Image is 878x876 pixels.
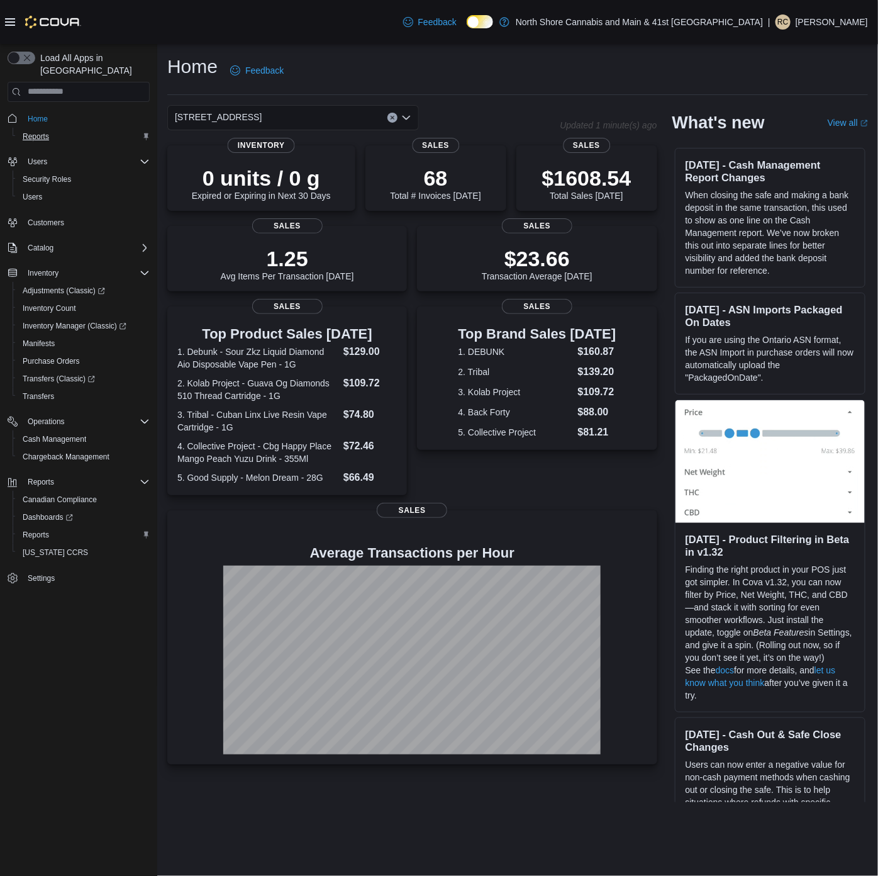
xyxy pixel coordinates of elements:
button: Operations [23,414,70,429]
span: Cash Management [18,432,150,447]
h3: [DATE] - Cash Out & Safe Close Changes [686,728,855,753]
dd: $139.20 [578,364,616,379]
button: Purchase Orders [13,352,155,370]
a: Feedback [398,9,462,35]
dt: 4. Collective Project - Cbg Happy Place Mango Peach Yuzu Drink - 355Ml [177,440,338,465]
span: RC [777,14,788,30]
h3: Top Product Sales [DATE] [177,327,397,342]
input: Dark Mode [467,15,493,28]
span: Inventory Manager (Classic) [23,321,126,331]
dt: 2. Kolab Project - Guava Og Diamonds 510 Thread Cartridge - 1G [177,377,338,402]
span: Adjustments (Classic) [18,283,150,298]
dd: $160.87 [578,344,616,359]
span: Dashboards [18,510,150,525]
h3: Top Brand Sales [DATE] [458,327,616,342]
a: Users [18,189,47,205]
h4: Average Transactions per Hour [177,546,647,561]
span: Reports [18,527,150,542]
h1: Home [167,54,218,79]
button: Inventory [3,264,155,282]
h3: [DATE] - ASN Imports Packaged On Dates [686,303,855,328]
a: Settings [23,571,60,586]
a: Inventory Manager (Classic) [18,318,131,334]
dd: $129.00 [343,344,397,359]
p: 1.25 [221,246,354,271]
span: [US_STATE] CCRS [23,547,88,558]
h2: What's new [672,113,765,133]
a: Dashboards [13,508,155,526]
span: Inventory [28,268,58,278]
dd: $109.72 [578,385,616,400]
span: Manifests [18,336,150,351]
p: 68 [390,166,481,191]
dt: 5. Collective Project [458,426,573,439]
span: Cash Management [23,434,86,444]
span: Sales [412,138,459,153]
span: Washington CCRS [18,545,150,560]
button: Security Roles [13,171,155,188]
span: Customers [28,218,64,228]
button: Transfers [13,388,155,405]
span: Inventory [23,266,150,281]
a: Security Roles [18,172,76,187]
a: Home [23,111,53,126]
span: Home [23,111,150,126]
p: North Shore Cannabis and Main & 41st [GEOGRAPHIC_DATA] [516,14,763,30]
p: When closing the safe and making a bank deposit in the same transaction, this used to show as one... [686,189,855,277]
button: Home [3,109,155,128]
a: Dashboards [18,510,78,525]
span: Home [28,114,48,124]
span: Transfers (Classic) [18,371,150,386]
a: Canadian Compliance [18,492,102,507]
button: Inventory Count [13,300,155,317]
em: Beta Features [753,627,809,637]
a: Chargeback Management [18,449,114,464]
a: Inventory Count [18,301,81,316]
span: Purchase Orders [23,356,80,366]
button: Catalog [23,240,58,255]
div: Ron Chamberlain [775,14,791,30]
span: Security Roles [18,172,150,187]
span: Inventory Count [18,301,150,316]
p: | [768,14,770,30]
dd: $81.21 [578,425,616,440]
span: Reports [23,132,49,142]
span: Canadian Compliance [23,495,97,505]
button: Canadian Compliance [13,491,155,508]
span: Inventory [228,138,295,153]
a: Cash Management [18,432,91,447]
button: Users [23,154,52,169]
div: Avg Items Per Transaction [DATE] [221,246,354,281]
span: Users [28,157,47,167]
svg: External link [860,120,868,127]
a: [US_STATE] CCRS [18,545,93,560]
a: Transfers [18,389,59,404]
a: Customers [23,215,69,230]
dd: $72.46 [343,439,397,454]
button: Manifests [13,335,155,352]
button: Open list of options [401,113,411,123]
span: Users [23,192,42,202]
a: Reports [18,129,54,144]
span: Security Roles [23,174,71,184]
p: 0 units / 0 g [192,166,331,191]
dt: 3. Tribal - Cuban Linx Live Resin Vape Cartridge - 1G [177,408,338,434]
span: Reports [18,129,150,144]
dt: 5. Good Supply - Melon Dream - 28G [177,471,338,484]
span: Transfers [23,391,54,401]
span: Reports [28,477,54,487]
p: [PERSON_NAME] [796,14,868,30]
a: Inventory Manager (Classic) [13,317,155,335]
button: Reports [13,526,155,544]
button: [US_STATE] CCRS [13,544,155,561]
button: Users [3,153,155,171]
span: Chargeback Management [23,452,109,462]
a: Adjustments (Classic) [13,282,155,300]
nav: Complex example [8,104,150,620]
span: Manifests [23,339,55,349]
button: Users [13,188,155,206]
span: Reports [23,530,49,540]
a: Purchase Orders [18,354,85,369]
span: Sales [502,218,572,233]
button: Chargeback Management [13,448,155,466]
